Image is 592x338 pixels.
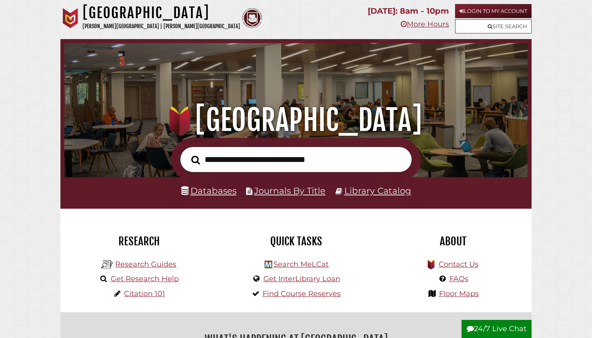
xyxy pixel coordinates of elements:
a: Site Search [455,19,532,33]
h2: Quick Tasks [224,234,368,248]
a: Search MeLCat [273,260,329,269]
h1: [GEOGRAPHIC_DATA] [83,4,240,22]
a: Contact Us [439,260,478,269]
a: Journals By Title [254,185,325,196]
p: [DATE]: 8am - 10pm [368,4,449,18]
a: Research Guides [115,260,176,269]
a: Login to My Account [455,4,532,18]
a: Get InterLibrary Loan [263,274,340,283]
i: Search [191,155,200,165]
a: Floor Maps [439,289,479,298]
a: More Hours [401,20,449,29]
img: Hekman Library Logo [265,261,272,268]
p: [PERSON_NAME][GEOGRAPHIC_DATA] | [PERSON_NAME][GEOGRAPHIC_DATA] [83,22,240,31]
a: Get Research Help [111,274,179,283]
h1: [GEOGRAPHIC_DATA] [73,102,519,138]
a: Library Catalog [344,185,411,196]
img: Hekman Library Logo [101,259,113,271]
a: Databases [181,185,236,196]
h2: About [381,234,526,248]
img: Calvin University [60,8,81,28]
h2: Research [66,234,211,248]
a: Citation 101 [124,289,165,298]
a: Find Course Reserves [263,289,341,298]
img: Calvin Theological Seminary [242,8,262,28]
a: FAQs [449,274,468,283]
button: Search [187,153,204,167]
